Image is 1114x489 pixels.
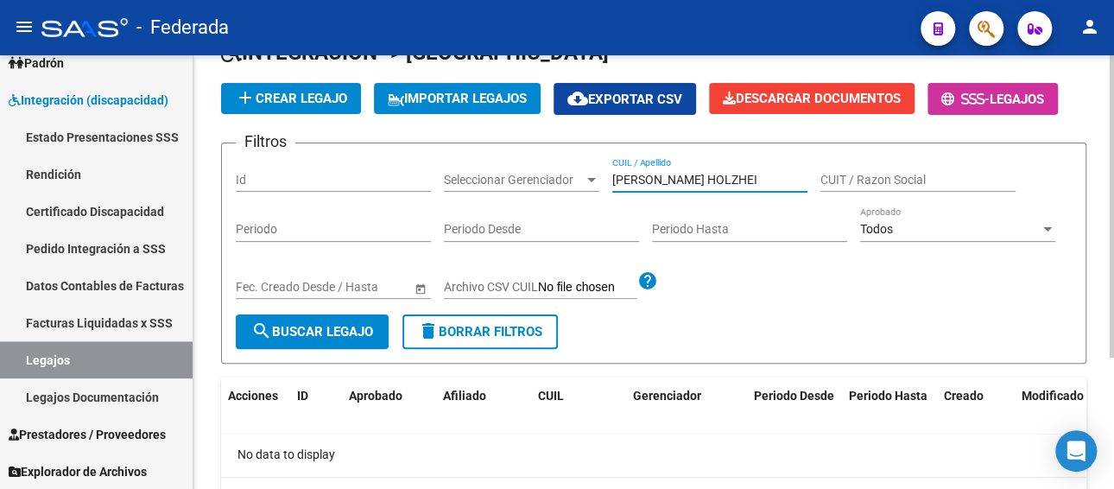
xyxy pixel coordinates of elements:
[9,462,147,481] span: Explorador de Archivos
[9,54,64,73] span: Padrón
[990,92,1044,107] span: Legajos
[349,389,402,403] span: Aprobado
[251,321,272,341] mat-icon: search
[221,83,361,114] button: Crear Legajo
[723,91,901,106] span: Descargar Documentos
[554,83,696,115] button: Exportar CSV
[754,389,834,403] span: Periodo Desde
[374,83,541,114] button: IMPORTAR LEGAJOS
[136,9,229,47] span: - Federada
[235,87,256,108] mat-icon: add
[236,130,295,154] h3: Filtros
[944,389,984,403] span: Creado
[235,91,347,106] span: Crear Legajo
[388,91,527,106] span: IMPORTAR LEGAJOS
[860,222,893,236] span: Todos
[941,92,990,107] span: -
[538,389,564,403] span: CUIL
[444,280,538,294] span: Archivo CSV CUIL
[1022,389,1084,403] span: Modificado
[444,173,584,187] span: Seleccionar Gerenciador
[9,91,168,110] span: Integración (discapacidad)
[937,378,1015,435] datatable-header-cell: Creado
[14,16,35,37] mat-icon: menu
[251,324,373,340] span: Buscar Legajo
[626,378,747,435] datatable-header-cell: Gerenciador
[290,378,342,435] datatable-header-cell: ID
[842,378,937,435] datatable-header-cell: Periodo Hasta
[342,378,411,435] datatable-header-cell: Aprobado
[567,92,682,107] span: Exportar CSV
[927,83,1058,115] button: -Legajos
[418,321,439,341] mat-icon: delete
[1015,378,1092,435] datatable-header-cell: Modificado
[402,314,558,349] button: Borrar Filtros
[236,314,389,349] button: Buscar Legajo
[443,389,486,403] span: Afiliado
[531,378,626,435] datatable-header-cell: CUIL
[236,280,299,295] input: Fecha inicio
[418,324,542,340] span: Borrar Filtros
[1079,16,1100,37] mat-icon: person
[849,389,927,403] span: Periodo Hasta
[538,280,637,295] input: Archivo CSV CUIL
[747,378,842,435] datatable-header-cell: Periodo Desde
[228,389,278,403] span: Acciones
[297,389,308,403] span: ID
[567,88,588,109] mat-icon: cloud_download
[221,378,290,435] datatable-header-cell: Acciones
[313,280,398,295] input: Fecha fin
[709,83,915,114] button: Descargar Documentos
[9,425,166,444] span: Prestadores / Proveedores
[637,270,658,291] mat-icon: help
[1055,430,1097,472] div: Open Intercom Messenger
[221,434,1086,477] div: No data to display
[411,279,429,297] button: Open calendar
[436,378,531,435] datatable-header-cell: Afiliado
[633,389,701,403] span: Gerenciador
